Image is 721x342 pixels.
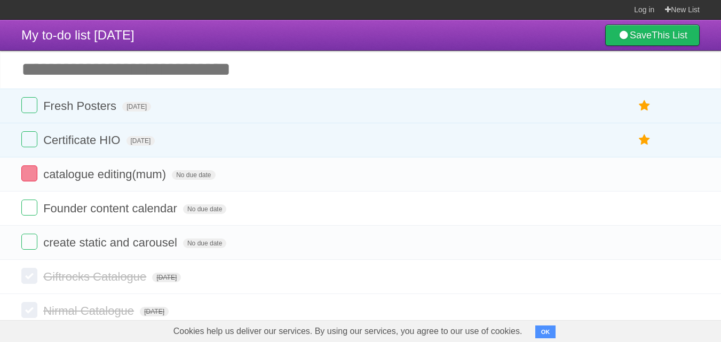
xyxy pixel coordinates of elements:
span: My to-do list [DATE] [21,28,134,42]
label: Done [21,302,37,318]
label: Done [21,165,37,181]
label: Star task [635,97,655,115]
span: Certificate HIO [43,133,123,147]
span: [DATE] [122,102,151,112]
span: Cookies help us deliver our services. By using our services, you agree to our use of cookies. [163,321,533,342]
span: Founder content calendar [43,202,180,215]
label: Star task [635,131,655,149]
span: catalogue editing(mum) [43,168,169,181]
a: SaveThis List [605,25,700,46]
span: No due date [183,204,226,214]
label: Done [21,234,37,250]
span: [DATE] [126,136,155,146]
label: Done [21,97,37,113]
span: Nirmal Catalogue [43,304,137,317]
span: create static and carousel [43,236,180,249]
label: Done [21,200,37,216]
span: No due date [172,170,215,180]
span: Giftrocks Catalogue [43,270,149,283]
span: Fresh Posters [43,99,119,113]
span: No due date [183,238,226,248]
button: OK [535,325,556,338]
label: Done [21,268,37,284]
span: [DATE] [140,307,169,316]
b: This List [652,30,687,41]
span: [DATE] [152,273,181,282]
label: Done [21,131,37,147]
